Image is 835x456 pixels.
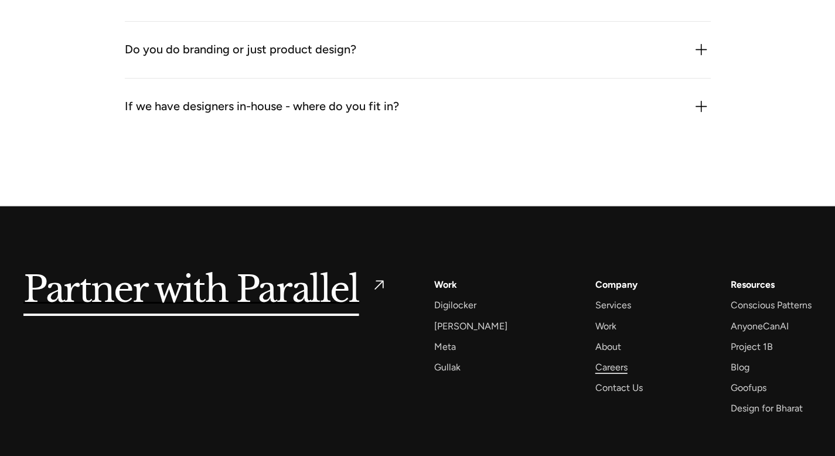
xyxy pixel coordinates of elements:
a: About [595,339,621,355]
a: Gullak [434,359,461,375]
a: Meta [434,339,456,355]
div: Resources [731,277,775,292]
a: AnyoneCanAI [731,318,789,334]
a: Design for Bharat [731,400,803,416]
h5: Partner with Parallel [23,277,359,304]
a: Conscious Patterns [731,297,812,313]
div: Do you do branding or just product design? [125,40,356,59]
a: Company [595,277,638,292]
a: [PERSON_NAME] [434,318,507,334]
a: Work [595,318,616,334]
a: Careers [595,359,628,375]
a: Partner with Parallel [23,277,387,304]
a: Project 1B [731,339,773,355]
a: Goofups [731,380,766,396]
a: Work [434,277,457,292]
div: If we have designers in-house - where do you fit in? [125,97,399,116]
a: Digilocker [434,297,476,313]
a: Services [595,297,631,313]
a: Contact Us [595,380,643,396]
a: Blog [731,359,749,375]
